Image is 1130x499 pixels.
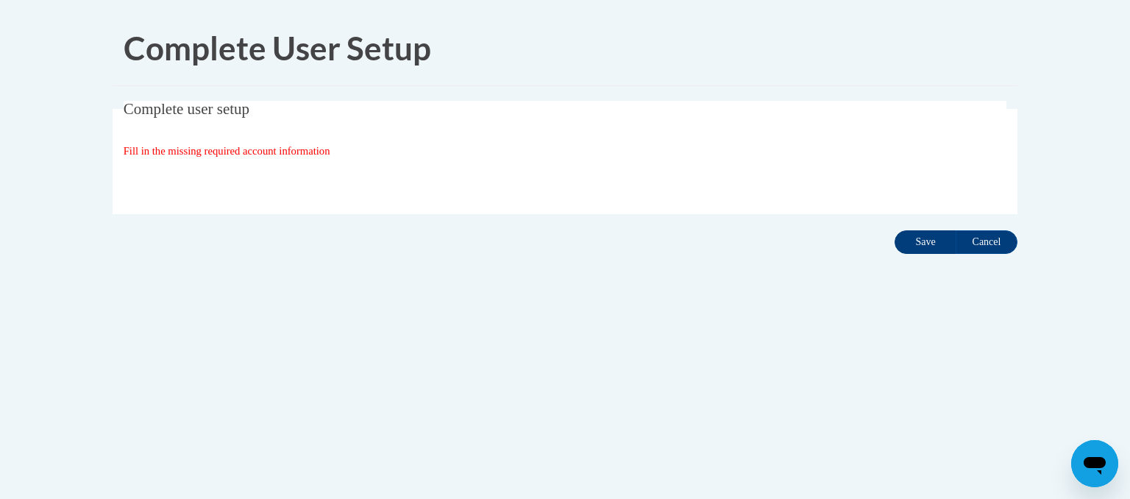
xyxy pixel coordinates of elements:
span: Fill in the missing required account information [124,145,330,157]
span: Complete User Setup [124,29,431,67]
iframe: Button to launch messaging window [1071,440,1118,487]
input: Cancel [956,230,1017,254]
input: Save [895,230,956,254]
span: Complete user setup [124,100,249,118]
